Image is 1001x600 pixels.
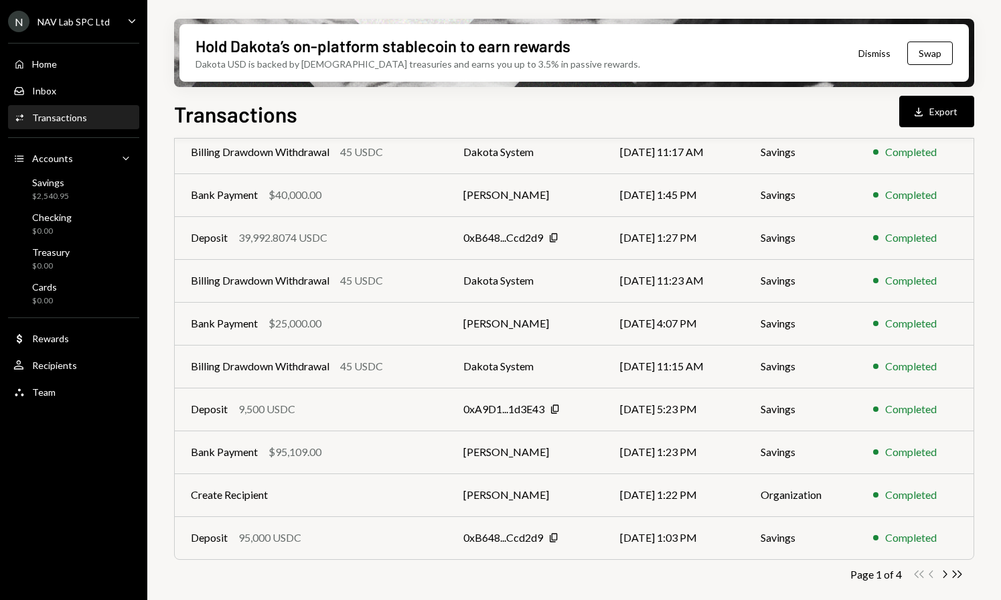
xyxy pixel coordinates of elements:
div: Completed [885,444,937,460]
div: Cards [32,281,57,293]
div: Treasury [32,246,70,258]
div: Completed [885,530,937,546]
div: 9,500 USDC [238,401,295,417]
a: Transactions [8,105,139,129]
h1: Transactions [174,100,297,127]
div: $95,109.00 [268,444,321,460]
div: 45 USDC [340,358,383,374]
div: Bank Payment [191,444,258,460]
td: Dakota System [447,345,604,388]
td: Dakota System [447,259,604,302]
button: Swap [907,42,953,65]
div: NAV Lab SPC Ltd [37,16,110,27]
td: Dakota System [447,131,604,173]
a: Treasury$0.00 [8,242,139,275]
button: Dismiss [842,37,907,69]
td: Savings [745,173,858,216]
a: Rewards [8,326,139,350]
div: Deposit [191,230,228,246]
div: $0.00 [32,260,70,272]
div: N [8,11,29,32]
td: [PERSON_NAME] [447,431,604,473]
td: Savings [745,431,858,473]
td: [DATE] 4:07 PM [604,302,745,345]
div: Completed [885,230,937,246]
div: 0xB648...Ccd2d9 [463,530,543,546]
div: Recipients [32,360,77,371]
td: [DATE] 1:03 PM [604,516,745,559]
div: 45 USDC [340,144,383,160]
td: Savings [745,345,858,388]
div: 45 USDC [340,273,383,289]
div: Bank Payment [191,187,258,203]
div: 0xA9D1...1d3E43 [463,401,544,417]
td: Create Recipient [175,473,447,516]
td: [DATE] 11:23 AM [604,259,745,302]
button: Export [899,96,974,127]
div: 0xB648...Ccd2d9 [463,230,543,246]
a: Accounts [8,146,139,170]
div: Page 1 of 4 [850,568,902,581]
td: Savings [745,388,858,431]
td: Organization [745,473,858,516]
div: $40,000.00 [268,187,321,203]
td: [DATE] 11:17 AM [604,131,745,173]
div: Transactions [32,112,87,123]
a: Home [8,52,139,76]
div: Billing Drawdown Withdrawal [191,358,329,374]
a: Checking$0.00 [8,208,139,240]
td: [DATE] 1:22 PM [604,473,745,516]
a: Inbox [8,78,139,102]
td: Savings [745,131,858,173]
td: [DATE] 11:15 AM [604,345,745,388]
td: [PERSON_NAME] [447,473,604,516]
div: Completed [885,315,937,331]
div: $0.00 [32,295,57,307]
div: Billing Drawdown Withdrawal [191,144,329,160]
div: Completed [885,401,937,417]
td: Savings [745,302,858,345]
td: [DATE] 1:23 PM [604,431,745,473]
div: Completed [885,144,937,160]
div: Billing Drawdown Withdrawal [191,273,329,289]
div: Bank Payment [191,315,258,331]
div: Dakota USD is backed by [DEMOGRAPHIC_DATA] treasuries and earns you up to 3.5% in passive rewards. [196,57,640,71]
div: $2,540.95 [32,191,69,202]
div: Completed [885,358,937,374]
div: Savings [32,177,69,188]
div: Deposit [191,530,228,546]
a: Savings$2,540.95 [8,173,139,205]
div: $25,000.00 [268,315,321,331]
div: $0.00 [32,226,72,237]
div: Completed [885,273,937,289]
td: [DATE] 1:45 PM [604,173,745,216]
div: Hold Dakota’s on-platform stablecoin to earn rewards [196,35,570,57]
td: Savings [745,516,858,559]
a: Cards$0.00 [8,277,139,309]
div: Checking [32,212,72,223]
td: [PERSON_NAME] [447,302,604,345]
td: [DATE] 5:23 PM [604,388,745,431]
td: Savings [745,216,858,259]
td: [DATE] 1:27 PM [604,216,745,259]
div: Inbox [32,85,56,96]
div: Team [32,386,56,398]
div: 39,992.8074 USDC [238,230,327,246]
div: Completed [885,487,937,503]
div: Deposit [191,401,228,417]
td: [PERSON_NAME] [447,173,604,216]
a: Team [8,380,139,404]
div: Rewards [32,333,69,344]
div: Completed [885,187,937,203]
div: Accounts [32,153,73,164]
a: Recipients [8,353,139,377]
td: Savings [745,259,858,302]
div: Home [32,58,57,70]
div: 95,000 USDC [238,530,301,546]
